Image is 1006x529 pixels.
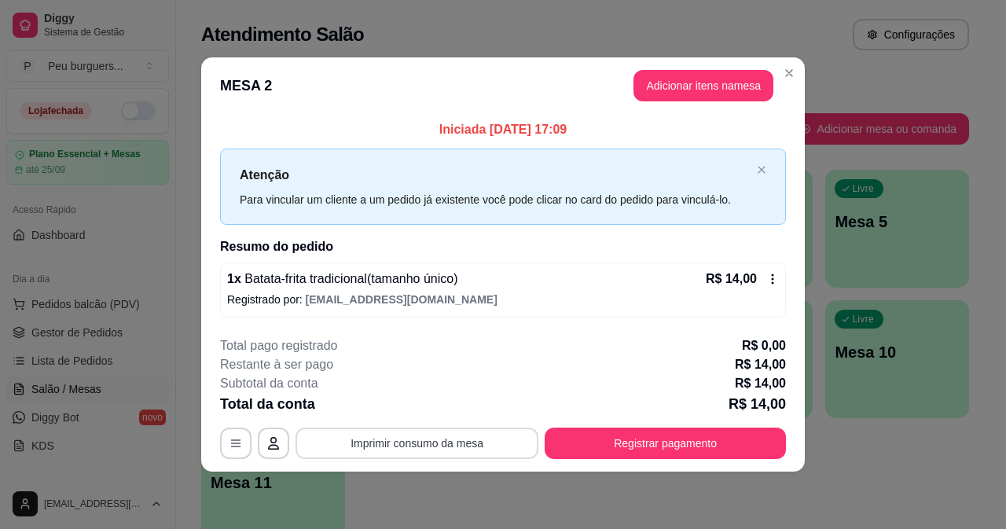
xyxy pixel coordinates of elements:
p: Restante à ser pago [220,355,333,374]
p: Subtotal da conta [220,374,318,393]
h2: Resumo do pedido [220,237,786,256]
span: [EMAIL_ADDRESS][DOMAIN_NAME] [306,293,497,306]
p: R$ 0,00 [742,336,786,355]
p: R$ 14,00 [706,270,757,288]
button: Adicionar itens namesa [633,70,773,101]
button: Registrar pagamento [545,428,786,459]
span: Batata-frita tradicional(tamanho único) [241,272,458,285]
button: Close [777,61,802,86]
span: close [757,165,766,174]
div: Para vincular um cliente a um pedido já existente você pode clicar no card do pedido para vinculá... [240,191,751,208]
header: MESA 2 [201,57,805,114]
button: Imprimir consumo da mesa [296,428,538,459]
p: R$ 14,00 [735,355,786,374]
p: 1 x [227,270,458,288]
p: Iniciada [DATE] 17:09 [220,120,786,139]
p: Registrado por: [227,292,779,307]
p: R$ 14,00 [735,374,786,393]
p: Total pago registrado [220,336,337,355]
p: Atenção [240,165,751,185]
button: close [757,165,766,175]
p: Total da conta [220,393,315,415]
p: R$ 14,00 [729,393,786,415]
